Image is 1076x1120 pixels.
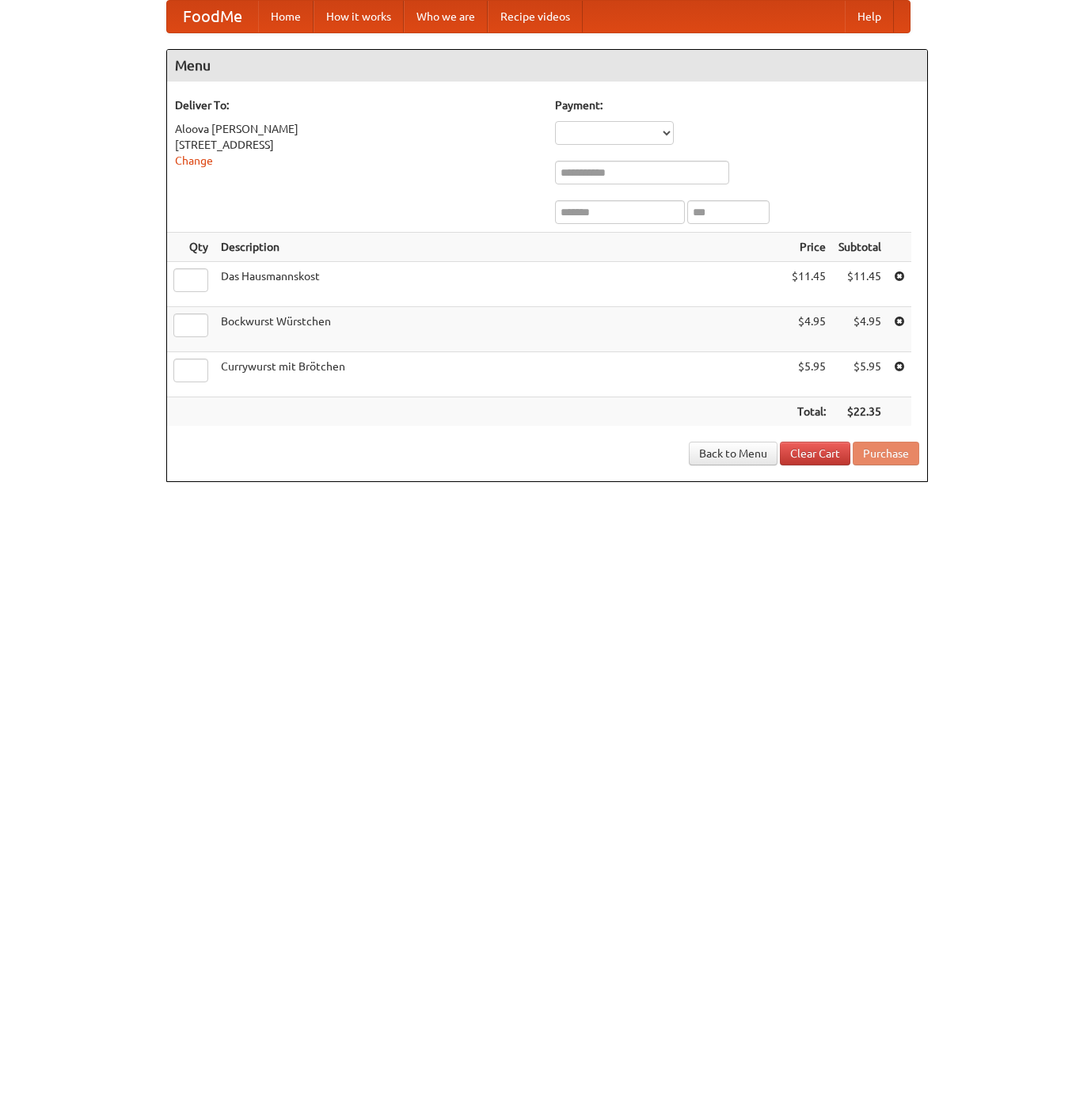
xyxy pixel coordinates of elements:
[314,1,404,32] a: How it works
[845,1,894,32] a: Help
[488,1,583,32] a: Recipe videos
[167,233,215,262] th: Qty
[785,397,832,427] th: Total:
[175,154,213,167] a: Change
[832,262,888,307] td: $11.45
[215,307,785,352] td: Bockwurst Würstchen
[832,233,888,262] th: Subtotal
[832,397,888,427] th: $22.35
[175,97,539,113] h5: Deliver To:
[853,442,919,465] button: Purchase
[167,1,258,32] a: FoodMe
[832,307,888,352] td: $4.95
[258,1,314,32] a: Home
[167,50,927,82] h4: Menu
[175,137,539,153] div: [STREET_ADDRESS]
[785,262,832,307] td: $11.45
[215,262,785,307] td: Das Hausmannskost
[785,352,832,397] td: $5.95
[215,233,785,262] th: Description
[404,1,488,32] a: Who we are
[555,97,919,113] h5: Payment:
[785,307,832,352] td: $4.95
[780,442,850,465] a: Clear Cart
[175,121,539,137] div: Aloova [PERSON_NAME]
[689,442,778,465] a: Back to Menu
[832,352,888,397] td: $5.95
[215,352,785,397] td: Currywurst mit Brötchen
[785,233,832,262] th: Price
